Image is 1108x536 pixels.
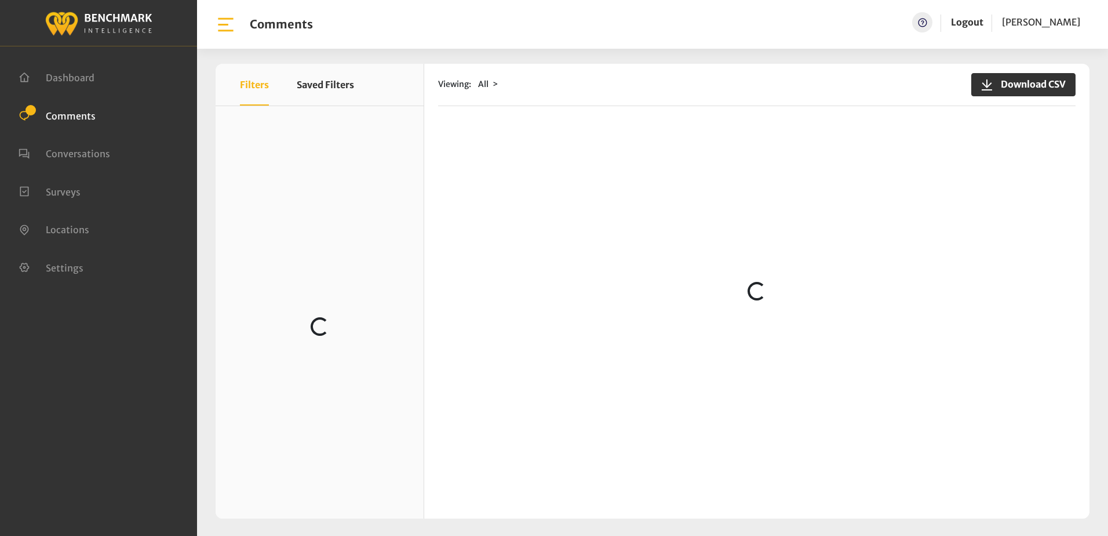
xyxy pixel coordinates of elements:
a: Locations [19,223,89,234]
a: Comments [19,109,96,121]
button: Saved Filters [297,64,354,106]
img: benchmark [45,9,152,37]
span: Dashboard [46,72,94,84]
span: Surveys [46,186,81,197]
a: [PERSON_NAME] [1002,12,1080,32]
span: Settings [46,262,83,273]
span: Comments [46,110,96,121]
span: All [478,79,489,89]
img: bar [216,15,236,35]
a: Conversations [19,147,110,158]
span: Locations [46,224,89,236]
span: [PERSON_NAME] [1002,16,1080,28]
span: Download CSV [994,77,1066,91]
button: Filters [240,64,269,106]
a: Dashboard [19,71,94,82]
a: Logout [951,16,983,28]
h1: Comments [250,17,313,31]
span: Viewing: [438,78,471,90]
a: Surveys [19,185,81,197]
span: Conversations [46,148,110,160]
button: Download CSV [971,73,1076,96]
a: Settings [19,261,83,273]
a: Logout [951,12,983,32]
